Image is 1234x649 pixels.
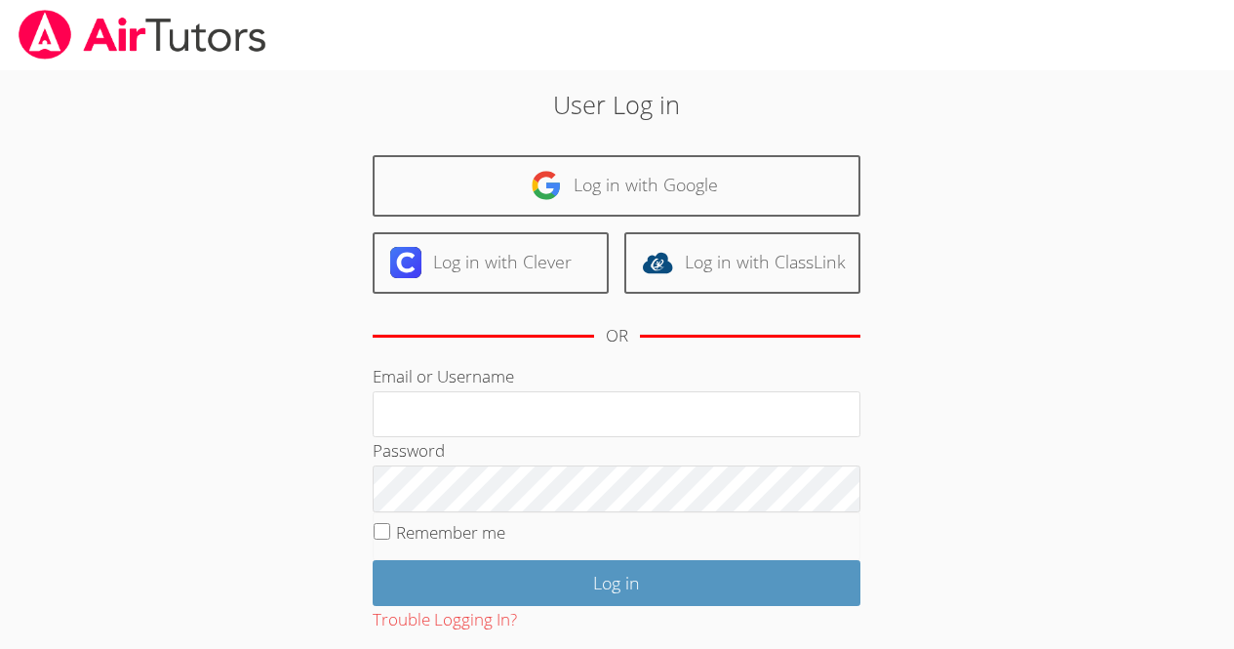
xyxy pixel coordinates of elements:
img: airtutors_banner-c4298cdbf04f3fff15de1276eac7730deb9818008684d7c2e4769d2f7ddbe033.png [17,10,268,60]
label: Remember me [396,521,505,544]
input: Log in [373,560,860,606]
div: OR [606,322,628,350]
img: classlink-logo-d6bb404cc1216ec64c9a2012d9dc4662098be43eaf13dc465df04b49fa7ab582.svg [642,247,673,278]
h2: User Log in [284,86,950,123]
img: clever-logo-6eab21bc6e7a338710f1a6ff85c0baf02591cd810cc4098c63d3a4b26e2feb20.svg [390,247,421,278]
img: google-logo-50288ca7cdecda66e5e0955fdab243c47b7ad437acaf1139b6f446037453330a.svg [531,170,562,201]
a: Log in with Google [373,155,860,217]
label: Password [373,439,445,462]
button: Trouble Logging In? [373,606,517,634]
a: Log in with Clever [373,232,609,294]
label: Email or Username [373,365,514,387]
a: Log in with ClassLink [624,232,860,294]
